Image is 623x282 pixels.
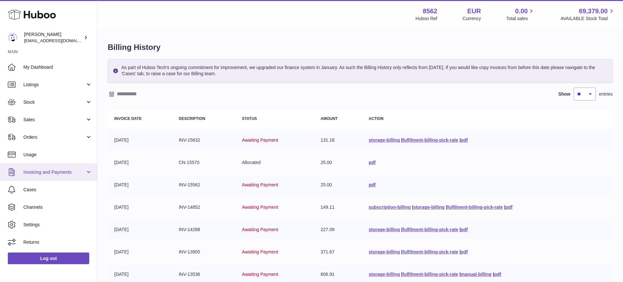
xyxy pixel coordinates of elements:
td: CN-15570 [172,153,236,172]
td: 25.00 [314,175,362,194]
td: 227.09 [314,220,362,239]
a: fulfilment-billing-pick-rate [402,272,458,277]
a: pdf [369,182,376,187]
strong: Action [369,116,384,121]
span: | [401,272,402,277]
a: pdf [461,227,468,232]
td: [DATE] [108,153,172,172]
span: | [459,137,461,143]
span: | [401,227,402,232]
a: fulfilment-billing-pick-rate [402,249,458,254]
span: Awaiting Payment [242,227,278,232]
strong: EUR [467,7,481,16]
span: My Dashboard [23,64,92,70]
span: 69,379.00 [579,7,608,16]
span: | [459,227,461,232]
span: Stock [23,99,85,105]
span: Channels [23,204,92,210]
a: 0.00 Total sales [506,7,535,22]
td: 371.67 [314,242,362,262]
td: [DATE] [108,175,172,194]
span: [EMAIL_ADDRESS][DOMAIN_NAME] [24,38,95,43]
div: As part of Huboo Tech's ongoing commitment for improvement, we upgraded our finance system in Jan... [108,59,613,82]
span: Awaiting Payment [242,205,278,210]
span: | [504,205,506,210]
a: Log out [8,253,89,264]
td: INV-14288 [172,220,236,239]
td: 149.11 [314,198,362,217]
a: 69,379.00 AVAILABLE Stock Total [560,7,615,22]
span: Usage [23,152,92,158]
td: 131.18 [314,131,362,150]
span: | [412,205,413,210]
a: pdf [461,249,468,254]
span: Listings [23,82,85,88]
span: Awaiting Payment [242,249,278,254]
span: | [446,205,447,210]
span: Returns [23,239,92,245]
span: | [401,249,402,254]
span: Allocated [242,160,261,165]
span: | [459,272,461,277]
span: | [459,249,461,254]
span: Awaiting Payment [242,272,278,277]
div: Huboo Ref [416,16,437,22]
td: [DATE] [108,198,172,217]
span: Total sales [506,16,535,22]
span: Orders [23,134,85,140]
span: Awaiting Payment [242,137,278,143]
a: pdf [494,272,501,277]
td: [DATE] [108,242,172,262]
td: 25.00 [314,153,362,172]
td: [DATE] [108,131,172,150]
a: subscription-billing [369,205,411,210]
span: | [401,137,402,143]
a: storage-billing [369,227,400,232]
a: storage-billing [413,205,445,210]
strong: Status [242,116,257,121]
a: fulfilment-billing-pick-rate [402,137,458,143]
div: [PERSON_NAME] [24,31,82,44]
span: Awaiting Payment [242,182,278,187]
span: entries [599,91,613,97]
td: [DATE] [108,220,172,239]
a: pdf [461,137,468,143]
a: manual-billing [461,272,492,277]
span: Cases [23,187,92,193]
label: Show [558,91,570,97]
h1: Billing History [108,42,613,53]
a: pdf [506,205,513,210]
td: INV-14852 [172,198,236,217]
a: storage-billing [369,249,400,254]
div: Currency [463,16,481,22]
td: INV-13905 [172,242,236,262]
td: INV-15632 [172,131,236,150]
img: fumi@codeofbell.com [8,33,18,42]
span: Sales [23,117,85,123]
span: Invoicing and Payments [23,169,85,175]
strong: Amount [321,116,338,121]
strong: 8562 [423,7,437,16]
span: 0.00 [515,7,528,16]
span: | [493,272,494,277]
strong: Invoice Date [114,116,141,121]
span: AVAILABLE Stock Total [560,16,615,22]
a: pdf [369,160,376,165]
a: storage-billing [369,272,400,277]
span: Settings [23,222,92,228]
strong: Description [179,116,205,121]
a: storage-billing [369,137,400,143]
td: INV-15562 [172,175,236,194]
a: fulfilment-billing-pick-rate [402,227,458,232]
a: fulfilment-billing-pick-rate [447,205,503,210]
